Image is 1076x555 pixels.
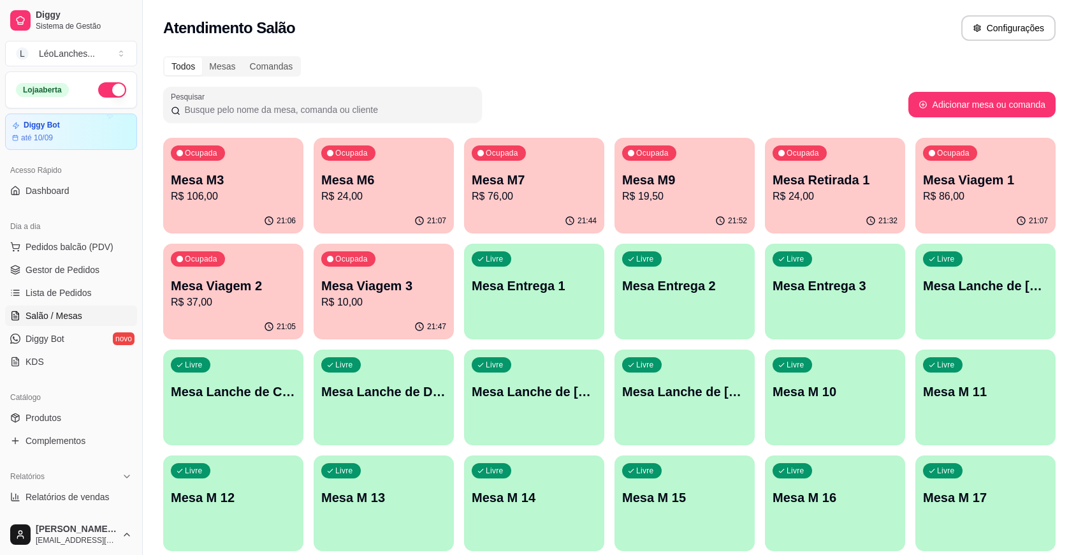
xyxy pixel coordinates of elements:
p: 21:44 [578,216,597,226]
p: Mesa M3 [171,171,296,189]
span: Gestor de Pedidos [25,263,99,276]
p: Livre [937,466,955,476]
p: Livre [185,466,203,476]
a: Relatórios de vendas [5,487,137,507]
button: OcupadaMesa Viagem 2R$ 37,0021:05 [163,244,303,339]
p: Livre [937,254,955,264]
a: Diggy Botnovo [5,329,137,349]
button: Adicionar mesa ou comanda [908,92,1056,117]
p: Mesa M 11 [923,383,1048,401]
p: Livre [636,466,654,476]
button: OcupadaMesa M3R$ 106,0021:06 [163,138,303,233]
button: Select a team [5,41,137,66]
button: LivreMesa M 16 [765,455,905,551]
label: Pesquisar [171,91,209,102]
span: L [16,47,29,60]
div: Catálogo [5,387,137,408]
article: até 10/09 [21,133,53,143]
a: Salão / Mesas [5,306,137,326]
p: Mesa Entrega 1 [472,277,597,295]
span: Sistema de Gestão [36,21,132,31]
p: Mesa M7 [472,171,597,189]
article: Diggy Bot [24,121,60,130]
span: Relatório de clientes [25,514,106,526]
p: Ocupada [335,254,368,264]
p: Ocupada [335,148,368,158]
div: Loja aberta [16,83,69,97]
p: R$ 24,00 [773,189,898,204]
span: Complementos [25,434,85,447]
p: Livre [335,466,353,476]
p: Livre [937,360,955,370]
span: Relatórios [10,471,45,482]
a: Complementos [5,431,137,451]
p: 21:07 [427,216,446,226]
button: [PERSON_NAME] geral[EMAIL_ADDRESS][DOMAIN_NAME] [5,519,137,550]
a: Diggy Botaté 10/09 [5,114,137,150]
p: 21:07 [1029,216,1048,226]
p: Mesa Viagem 1 [923,171,1048,189]
span: Lista de Pedidos [25,286,92,299]
p: 21:32 [878,216,898,226]
span: Relatórios de vendas [25,491,110,503]
p: Mesa Entrega 2 [622,277,747,295]
button: LivreMesa Lanche de [PERSON_NAME] [464,350,604,445]
button: OcupadaMesa M9R$ 19,5021:52 [614,138,755,233]
button: Alterar Status [98,82,126,98]
button: LivreMesa M 15 [614,455,755,551]
a: Dashboard [5,181,137,201]
p: Ocupada [636,148,669,158]
p: Livre [486,360,504,370]
button: LivreMesa Lanche de Dayana [314,350,454,445]
p: 21:06 [277,216,296,226]
p: Mesa Retirada 1 [773,171,898,189]
button: LivreMesa M 14 [464,455,604,551]
button: OcupadaMesa Viagem 3R$ 10,0021:47 [314,244,454,339]
p: Mesa Lanche de [PERSON_NAME] [923,277,1048,295]
p: 21:47 [427,322,446,332]
p: Ocupada [787,148,819,158]
button: LivreMesa Lanche de [PERSON_NAME] [915,244,1056,339]
a: Lista de Pedidos [5,283,137,303]
button: LivreMesa Entrega 1 [464,244,604,339]
span: Pedidos balcão (PDV) [25,241,113,253]
button: LivreMesa M 10 [765,350,905,445]
p: Mesa Lanche de [PERSON_NAME] [622,383,747,401]
button: LivreMesa M 17 [915,455,1056,551]
span: Salão / Mesas [25,309,82,322]
span: Produtos [25,411,61,424]
button: Pedidos balcão (PDV) [5,237,137,257]
a: Produtos [5,408,137,428]
a: Relatório de clientes [5,510,137,530]
p: Livre [486,254,504,264]
p: Mesa M 17 [923,489,1048,507]
p: Mesa Lanche de Dayana [321,383,446,401]
p: R$ 37,00 [171,295,296,310]
button: LivreMesa Lanche de Caio [163,350,303,445]
span: Diggy [36,10,132,21]
input: Pesquisar [180,103,474,116]
p: Livre [636,254,654,264]
button: Configurações [961,15,1056,41]
p: Mesa M6 [321,171,446,189]
p: Ocupada [937,148,970,158]
button: OcupadaMesa Viagem 1R$ 86,0021:07 [915,138,1056,233]
a: DiggySistema de Gestão [5,5,137,36]
h2: Atendimento Salão [163,18,295,38]
div: Mesas [202,57,242,75]
p: R$ 76,00 [472,189,597,204]
p: Ocupada [185,148,217,158]
p: Livre [787,360,804,370]
span: KDS [25,355,44,368]
button: OcupadaMesa Retirada 1R$ 24,0021:32 [765,138,905,233]
a: KDS [5,352,137,372]
button: OcupadaMesa M6R$ 24,0021:07 [314,138,454,233]
p: Livre [787,466,804,476]
div: Acesso Rápido [5,160,137,181]
div: Dia a dia [5,216,137,237]
p: Mesa M 14 [472,489,597,507]
p: R$ 10,00 [321,295,446,310]
div: Todos [164,57,202,75]
button: LivreMesa Entrega 2 [614,244,755,339]
p: Mesa Lanche de [PERSON_NAME] [472,383,597,401]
